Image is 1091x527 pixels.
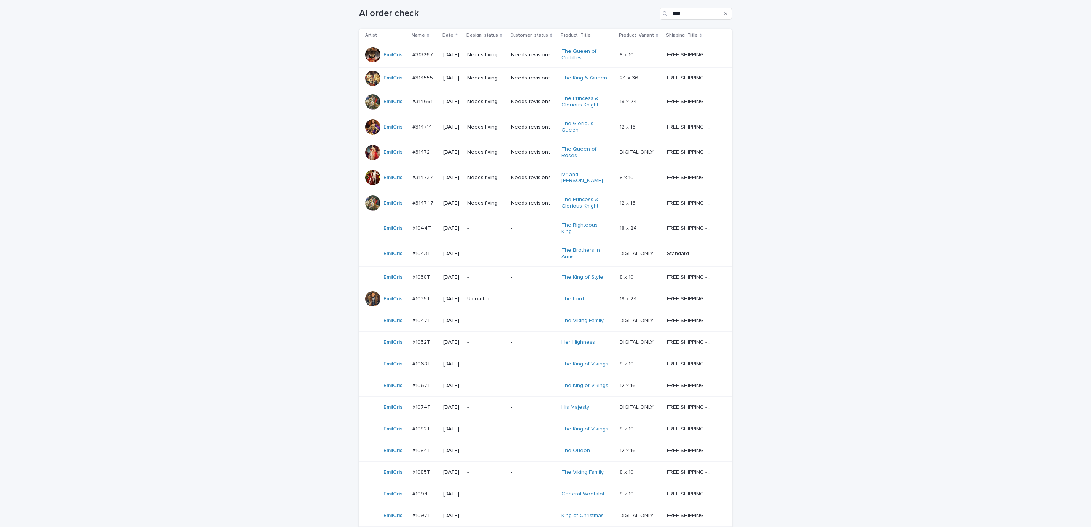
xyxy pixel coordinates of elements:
a: The King of Vikings [561,426,608,432]
tr: EmilCris #1094T#1094T [DATE]--General Woofalot 8 x 108 x 10 FREE SHIPPING - preview in 1-2 busine... [359,483,732,505]
p: [DATE] [443,448,461,454]
p: FREE SHIPPING - preview in 1-2 business days, after your approval delivery will take 5-10 b.d. [667,424,716,432]
p: 18 x 24 [620,224,638,232]
p: FREE SHIPPING - preview in 1-2 business days, after your approval delivery will take 5-10 b.d. [667,97,716,105]
p: [DATE] [443,149,461,156]
p: FREE SHIPPING - preview in 1-2 business days, after your approval delivery will take 5-10 b.d. [667,122,716,130]
p: - [511,361,555,367]
p: - [511,469,555,476]
p: Needs fixing [467,98,505,105]
p: #314714 [412,122,434,130]
p: - [467,251,505,257]
p: Needs revisions [511,98,555,105]
p: [DATE] [443,52,461,58]
p: #1085T [412,468,432,476]
p: - [511,251,555,257]
p: Needs fixing [467,75,505,81]
p: Date [442,31,453,40]
tr: EmilCris #1085T#1085T [DATE]--The Viking Family 8 x 108 x 10 FREE SHIPPING - preview in 1-2 busin... [359,461,732,483]
a: Mr and [PERSON_NAME] [561,171,609,184]
p: [DATE] [443,383,461,389]
p: FREE SHIPPING - preview in 1-2 business days, after your approval delivery will take 5-10 b.d. [667,489,716,497]
a: EmilCris [383,274,402,281]
p: [DATE] [443,296,461,302]
p: Needs revisions [511,149,555,156]
p: - [467,469,505,476]
p: Standard [667,249,690,257]
h1: AI order check [359,8,657,19]
p: - [511,274,555,281]
p: 12 x 16 [620,122,637,130]
a: The Princess & Glorious Knight [561,197,609,210]
p: Design_status [466,31,498,40]
p: - [467,361,505,367]
a: EmilCris [383,225,402,232]
p: Product_Variant [619,31,654,40]
tr: EmilCris #1038T#1038T [DATE]--The King of Style 8 x 108 x 10 FREE SHIPPING - preview in 1-2 busin... [359,266,732,288]
p: 12 x 16 [620,381,637,389]
p: #313267 [412,50,434,58]
a: EmilCris [383,383,402,389]
p: #314737 [412,173,434,181]
a: The King of Style [561,274,603,281]
p: - [467,339,505,346]
p: Needs fixing [467,52,505,58]
a: EmilCris [383,149,402,156]
p: 8 x 10 [620,424,635,432]
p: FREE SHIPPING - preview in 1-2 business days, after your approval delivery will take 5-10 b.d. [667,50,716,58]
p: #1097T [412,511,432,519]
a: EmilCris [383,426,402,432]
p: #1082T [412,424,432,432]
p: 8 x 10 [620,50,635,58]
p: 24 x 36 [620,73,640,81]
tr: EmilCris #1074T#1074T [DATE]--His Majesty DIGITAL ONLYDIGITAL ONLY FREE SHIPPING - preview in 1-2... [359,396,732,418]
tr: EmilCris #314747#314747 [DATE]Needs fixingNeeds revisionsThe Princess & Glorious Knight 12 x 1612... [359,190,732,216]
tr: EmilCris #1035T#1035T [DATE]Uploaded-The Lord 18 x 2418 x 24 FREE SHIPPING - preview in 1-2 busin... [359,288,732,310]
a: EmilCris [383,404,402,411]
a: General Woofalot [561,491,604,497]
p: - [511,404,555,411]
p: Uploaded [467,296,505,302]
input: Search [660,8,732,20]
p: Needs revisions [511,124,555,130]
p: FREE SHIPPING - preview in 1-2 business days, after your approval delivery will take 5-10 b.d. [667,381,716,389]
p: FREE SHIPPING - preview in 1-2 business days, after your approval delivery will take 5-10 b.d. [667,273,716,281]
p: #1043T [412,249,432,257]
p: #1044T [412,224,433,232]
p: Needs revisions [511,175,555,181]
p: - [511,513,555,519]
a: EmilCris [383,491,402,497]
p: [DATE] [443,175,461,181]
tr: EmilCris #1043T#1043T [DATE]--The Brothers in Arms DIGITAL ONLYDIGITAL ONLY StandardStandard [359,241,732,267]
p: FREE SHIPPING - preview in 1-2 business days, after your approval delivery will take 5-10 b.d. [667,294,716,302]
p: - [511,448,555,454]
a: EmilCris [383,361,402,367]
p: - [511,426,555,432]
p: [DATE] [443,426,461,432]
a: Her Highness [561,339,595,346]
p: - [511,225,555,232]
tr: EmilCris #314737#314737 [DATE]Needs fixingNeeds revisionsMr and [PERSON_NAME] 8 x 108 x 10 FREE S... [359,165,732,190]
p: #1068T [412,359,432,367]
tr: EmilCris #1047T#1047T [DATE]--The Viking Family DIGITAL ONLYDIGITAL ONLY FREE SHIPPING - preview ... [359,310,732,331]
p: FREE SHIPPING - preview in 1-2 business days, after your approval delivery will take 5-10 b.d. [667,224,716,232]
p: [DATE] [443,491,461,497]
p: FREE SHIPPING - preview in 1-2 business days, after your approval delivery will take 5-10 b.d. [667,511,716,519]
a: EmilCris [383,339,402,346]
p: Needs revisions [511,75,555,81]
a: EmilCris [383,448,402,454]
p: - [467,426,505,432]
p: - [467,383,505,389]
p: - [511,491,555,497]
p: #1035T [412,294,432,302]
p: [DATE] [443,361,461,367]
a: EmilCris [383,251,402,257]
a: The King of Vikings [561,383,608,389]
p: - [467,513,505,519]
a: King of Christmas [561,513,604,519]
p: DIGITAL ONLY [620,316,655,324]
a: The Princess & Glorious Knight [561,95,609,108]
p: Needs revisions [511,200,555,206]
p: Shipping_Title [666,31,698,40]
p: Name [412,31,425,40]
